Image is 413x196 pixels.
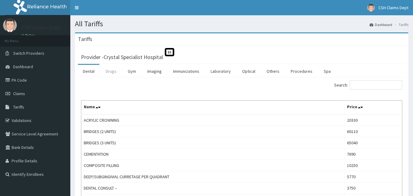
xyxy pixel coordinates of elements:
a: Imaging [142,65,167,78]
td: 7690 [344,149,402,160]
a: Immunizations [168,65,204,78]
h3: Provider - Crystal Specialist Hospital [81,54,163,60]
span: St [165,48,174,56]
span: Tariffs [13,104,24,110]
td: 5770 [344,171,402,183]
li: Tariffs [393,22,408,27]
a: Others [262,65,284,78]
td: BRIDGES (3 UNITS) [81,137,345,149]
label: Search: [334,80,402,90]
td: CEMENTATION [81,149,345,160]
a: Optical [237,65,260,78]
td: ACRYLIC CROWNING [81,114,345,126]
h3: Tariffs [78,36,92,42]
a: Spa [319,65,336,78]
td: 10250 [344,160,402,171]
a: Drugs [101,65,121,78]
td: DEEP/SUBGINGIVIAL CURRETAGE PER QUADRANT [81,171,345,183]
td: 3750 [344,183,402,194]
span: Dashboard [13,64,33,69]
p: CSH Claims Dept [21,25,61,30]
span: Switch Providers [13,50,44,56]
th: Name [81,101,345,115]
h1: All Tariffs [75,20,408,28]
a: Laboratory [206,65,236,78]
td: 60110 [344,126,402,137]
span: CSH Claims Dept [378,5,408,10]
img: User Image [3,18,17,32]
td: BRIDGES (2 UNITS) [81,126,345,137]
a: Dental [78,65,99,78]
td: DENTAL CONSULT – [81,183,345,194]
span: Claims [13,91,25,96]
a: Procedures [286,65,317,78]
a: Gym [123,65,141,78]
a: Dashboard [370,22,392,27]
td: 65040 [344,137,402,149]
input: Search: [350,80,402,90]
td: 20330 [344,114,402,126]
img: User Image [367,4,375,12]
th: Price [344,101,402,115]
a: Online [21,33,36,38]
td: COMPOSITE FILLING [81,160,345,171]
